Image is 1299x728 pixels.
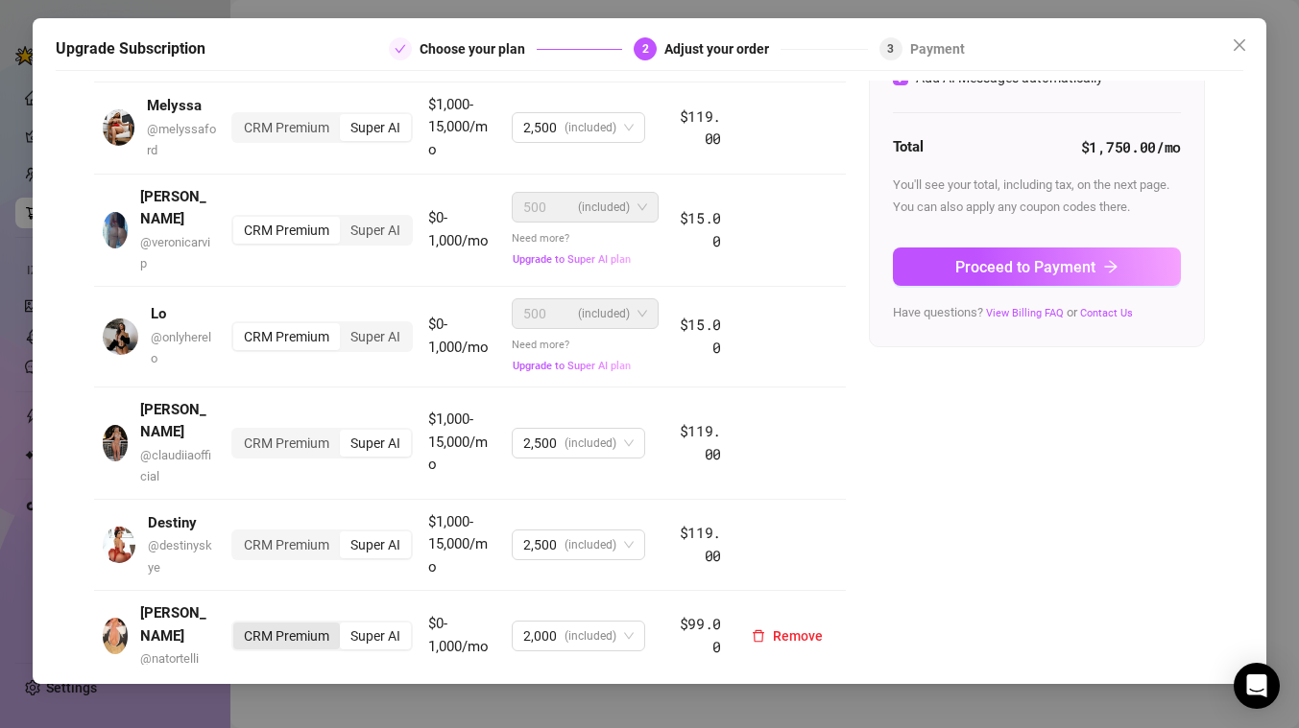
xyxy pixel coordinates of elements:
[578,193,630,222] span: (included)
[1080,307,1133,319] a: Contact Us
[512,339,632,372] span: Need more?
[340,430,411,457] div: Super AI
[512,359,632,373] button: Upgrade to Super AI plan
[428,411,488,473] span: $1,000-15,000/mo
[428,316,489,356] span: $0-1,000/mo
[512,252,632,267] button: Upgrade to Super AI plan
[664,37,781,60] div: Adjust your order
[140,448,211,483] span: @ claudiiaofficial
[680,315,722,357] span: $15.00
[680,614,722,656] span: $99.00
[736,621,838,651] button: Remove
[103,318,138,355] img: avatar.jpg
[680,421,722,463] span: $119.00
[642,42,649,56] span: 2
[986,307,1064,319] a: View Billing FAQ
[565,113,616,142] span: (included)
[513,360,631,372] span: Upgrade to Super AI plan
[231,428,413,458] div: segmented control
[340,217,411,244] div: Super AI
[233,430,340,457] div: CRM Premium
[428,96,488,158] span: $1,000-15,000/mo
[565,622,616,650] span: (included)
[340,323,411,350] div: Super AI
[523,530,557,559] span: 2,500
[523,113,557,142] span: 2,500
[428,615,489,655] span: $0-1,000/mo
[420,37,537,60] div: Choose your plan
[147,97,202,114] strong: Melyssa
[680,106,722,149] span: $119.00
[103,212,128,248] img: avatar.jpg
[151,330,211,365] span: @ onlyherelo
[395,43,406,55] span: check
[1224,37,1255,53] span: Close
[231,112,413,143] div: segmented control
[231,321,413,352] div: segmented control
[140,604,206,645] strong: [PERSON_NAME]
[231,621,413,651] div: segmented control
[523,429,557,458] span: 2,500
[893,305,1133,319] span: Have questions? or
[565,530,616,559] span: (included)
[773,628,823,644] span: Remove
[1234,663,1280,709] div: Open Intercom Messenger
[523,622,557,650] span: 2,000
[1232,37,1247,53] span: close
[56,37,205,60] h5: Upgrade Subscription
[340,531,411,558] div: Super AI
[233,114,340,141] div: CRM Premium
[1224,30,1255,60] button: Close
[148,514,197,531] strong: Destiny
[523,193,546,222] span: 500
[428,513,488,575] span: $1,000-15,000/mo
[523,299,546,328] span: 500
[103,425,128,461] img: avatar.jpg
[148,538,212,574] span: @ destinyskye
[893,177,1169,213] span: You'll see your total, including tax, on the next page. You can also apply any coupon codes there.
[893,247,1181,286] button: Proceed to Paymentarrow-right
[887,42,894,56] span: 3
[513,253,631,266] span: Upgrade to Super AI plan
[140,235,210,270] span: @ veronicarvip
[340,622,411,649] div: Super AI
[147,122,216,157] span: @ melyssaford
[512,232,632,266] span: Need more?
[910,37,965,60] div: Payment
[151,305,166,322] strong: Lo
[140,651,199,666] span: @ natortelli
[103,109,134,146] img: avatar.jpg
[893,138,924,155] strong: Total
[231,215,413,246] div: segmented control
[103,527,135,563] img: avatar.jpg
[231,529,413,560] div: segmented control
[1103,259,1119,274] span: arrow-right
[233,622,340,649] div: CRM Premium
[428,209,489,249] span: $0-1,000/mo
[340,114,411,141] div: Super AI
[752,629,765,643] span: delete
[1081,137,1181,156] strong: $1,750.00 /mo
[140,401,206,441] strong: [PERSON_NAME]
[233,217,340,244] div: CRM Premium
[565,429,616,458] span: (included)
[103,618,128,654] img: avatar.jpg
[680,523,722,565] span: $119.00
[578,299,630,328] span: (included)
[140,188,206,228] strong: [PERSON_NAME]
[955,258,1095,276] span: Proceed to Payment
[233,531,340,558] div: CRM Premium
[680,208,722,250] span: $15.00
[233,323,340,350] div: CRM Premium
